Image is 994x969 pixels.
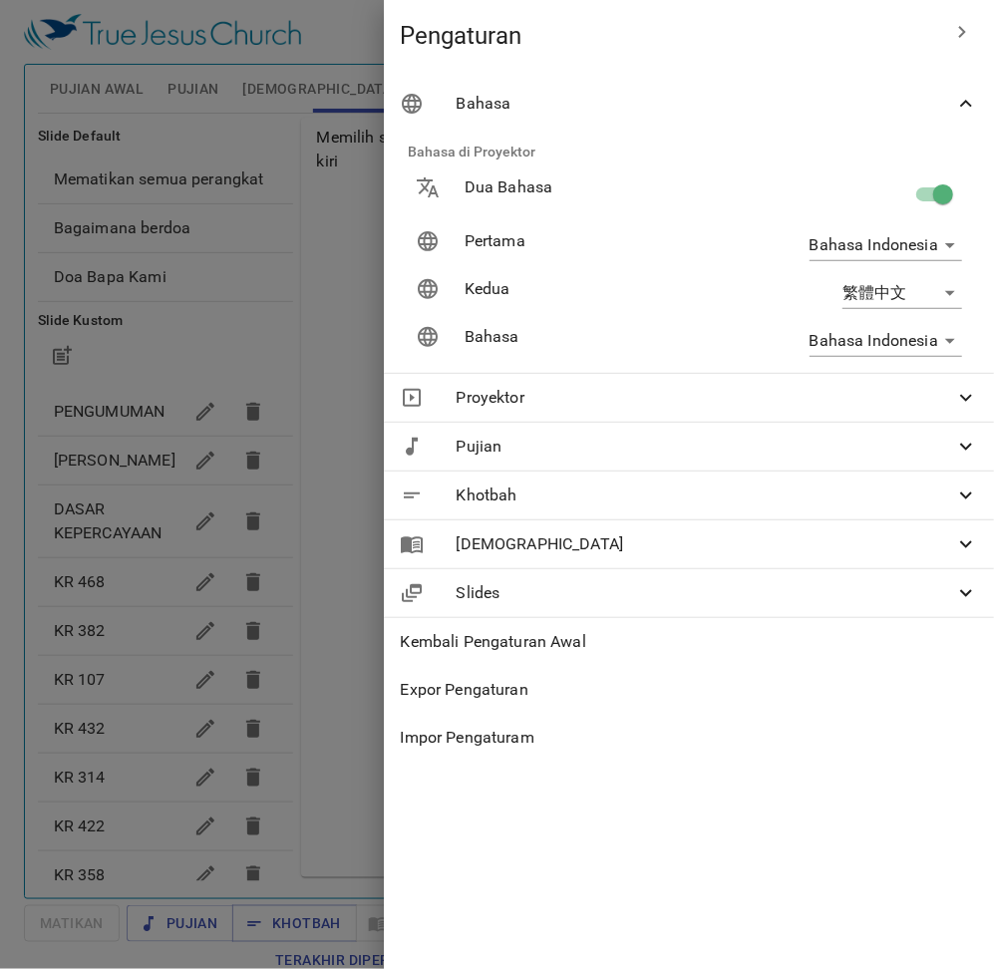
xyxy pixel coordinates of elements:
div: Expor Pengaturan [384,666,994,714]
span: Bahasa [456,92,954,116]
span: Kembali Pengaturan Awal [400,630,978,654]
div: Aku Akan Mencurahkan Air [PERSON_NAME] haus [11,43,281,178]
p: Pertama [465,229,722,253]
div: Proyektor [384,374,994,422]
div: Slides [384,569,994,617]
span: Pengaturan [400,20,938,52]
div: Kembali Pengaturan Awal [384,618,994,666]
div: Khotbah [384,472,994,519]
div: [DEMOGRAPHIC_DATA] [384,520,994,568]
div: Impor Pengaturam [384,714,994,762]
p: Kedua [465,277,722,301]
li: Bahasa di Proyektor [392,128,986,175]
div: 繁體中文 [842,277,962,309]
p: Bahasa [465,325,722,349]
span: Pujian [456,435,954,459]
span: Khotbah [456,484,954,507]
span: Proyektor [456,386,954,410]
p: Dua Bahasa [465,175,722,199]
span: Impor Pengaturam [400,726,978,750]
span: Expor Pengaturan [400,678,978,702]
div: [DEMOGRAPHIC_DATA] [DEMOGRAPHIC_DATA] Sejati Lasem [11,264,281,300]
div: Bahasa [384,80,994,128]
div: Bahasa Indonesia [810,229,962,261]
span: [DEMOGRAPHIC_DATA] [456,532,954,556]
div: Pujian [384,423,994,471]
div: Bahasa Indonesia [810,325,962,357]
span: Slides [456,581,954,605]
